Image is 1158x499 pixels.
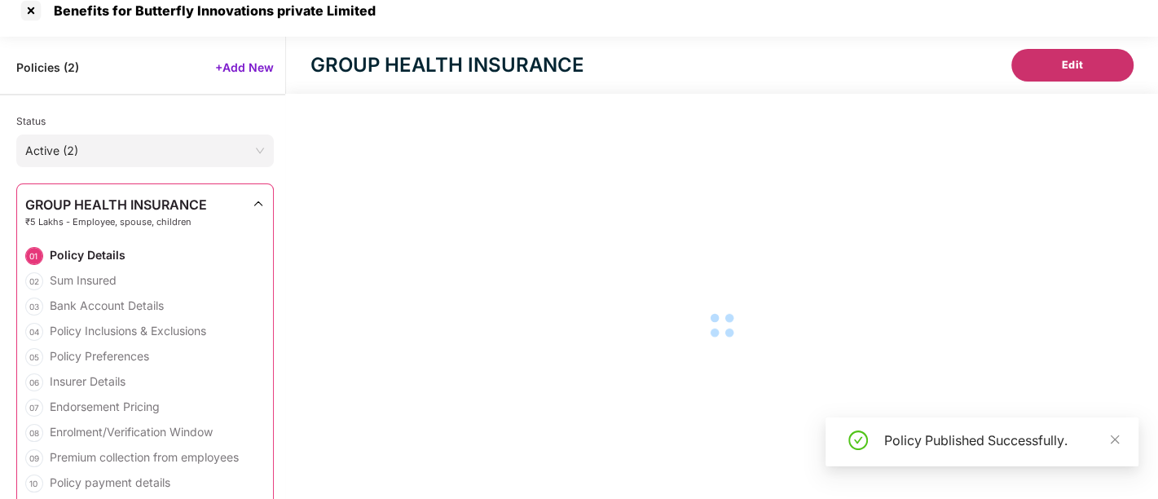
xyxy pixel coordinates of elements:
span: Edit [1062,57,1084,73]
div: Bank Account Details [50,298,164,313]
span: GROUP HEALTH INSURANCE [25,197,207,212]
div: 02 [25,272,43,290]
div: Policy Preferences [50,348,149,364]
div: 07 [25,399,43,417]
div: 03 [25,298,43,316]
div: 10 [25,475,43,492]
div: 06 [25,373,43,391]
span: Active (2) [25,139,265,163]
div: Benefits for Butterfly Innovations private Limited [44,2,376,19]
div: Policy Details [50,247,125,263]
div: 04 [25,323,43,341]
div: Sum Insured [50,272,117,288]
span: Policies ( 2 ) [16,60,79,75]
div: Premium collection from employees [50,449,239,465]
div: 01 [25,247,43,265]
div: Policy payment details [50,475,170,490]
div: 09 [25,449,43,467]
span: +Add New [215,60,274,75]
div: GROUP HEALTH INSURANCE [310,51,584,80]
span: ₹5 Lakhs - Employee, spouse, children [25,217,207,227]
div: 05 [25,348,43,366]
div: 08 [25,424,43,442]
span: close [1109,434,1121,445]
div: Insurer Details [50,373,125,389]
div: Enrolment/Verification Window [50,424,213,439]
div: Policy Published Successfully. [884,431,1119,450]
button: Edit [1011,49,1134,82]
div: Policy Inclusions & Exclusions [50,323,206,338]
span: check-circle [848,431,868,450]
div: Endorsement Pricing [50,399,160,414]
img: svg+xml;base64,PHN2ZyBpZD0iRHJvcGRvd24tMzJ4MzIiIHhtbG5zPSJodHRwOi8vd3d3LnczLm9yZy8yMDAwL3N2ZyIgd2... [252,197,265,210]
span: Status [16,115,46,127]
